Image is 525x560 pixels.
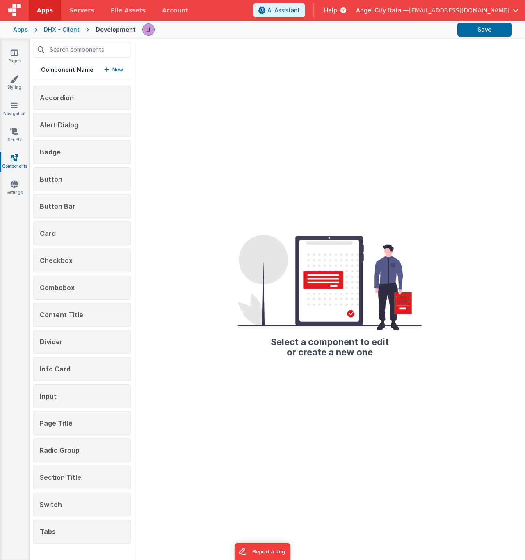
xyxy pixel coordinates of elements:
span: AI Assistant [267,6,300,14]
span: Info Card [40,365,71,373]
iframe: Marker.io feedback button [235,543,291,560]
input: Search components [33,42,131,58]
span: Content Title [40,311,83,319]
span: [EMAIL_ADDRESS][DOMAIN_NAME] [409,6,509,14]
img: a41cce6c0a0b39deac5cad64cb9bd16a [143,24,154,35]
span: Input [40,392,57,400]
span: Badge [40,148,61,156]
span: File Assets [111,6,146,14]
span: Tabs [40,528,56,536]
h2: Select a component to edit or create a new one [238,330,422,357]
span: Button [40,175,62,183]
span: Radio Group [40,446,80,454]
span: Switch [40,500,62,509]
button: New [104,66,123,74]
span: Combobox [40,283,75,292]
span: Page Title [40,419,73,427]
div: Apps [13,25,28,34]
span: Checkbox [40,256,73,265]
span: Servers [69,6,94,14]
button: AI Assistant [253,3,305,17]
span: Divider [40,338,63,346]
p: New [112,66,123,74]
span: Section Title [40,473,81,482]
h5: Component Name [41,66,94,74]
span: Card [40,229,56,237]
div: DHX - Client [44,25,80,34]
span: Angel City Data — [356,6,409,14]
div: Development [96,25,136,34]
button: Angel City Data — [EMAIL_ADDRESS][DOMAIN_NAME] [356,6,518,14]
span: Button Bar [40,202,75,210]
button: Save [457,23,512,37]
span: Alert Dialog [40,121,78,129]
span: Apps [37,6,53,14]
span: Accordion [40,94,74,102]
span: Help [324,6,337,14]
